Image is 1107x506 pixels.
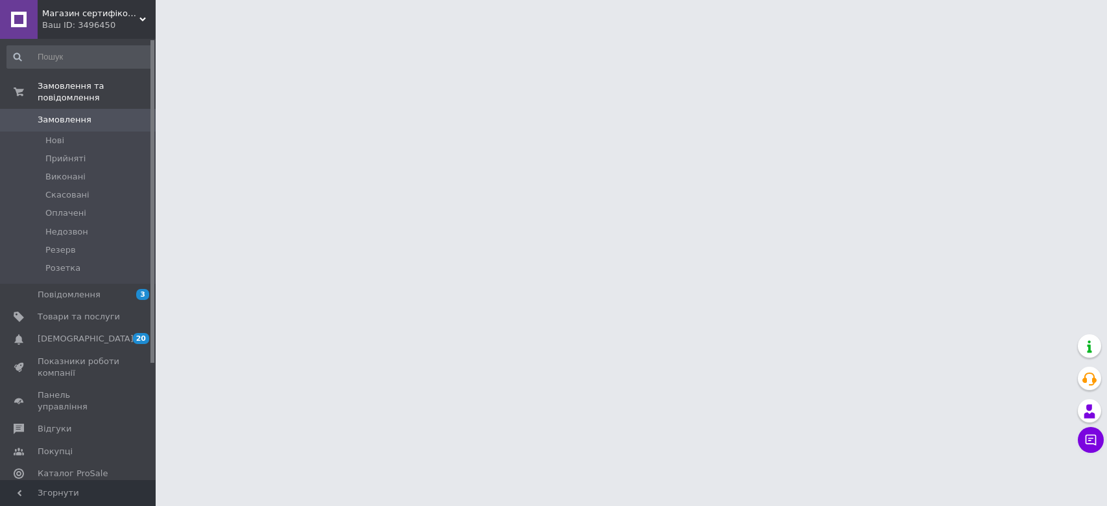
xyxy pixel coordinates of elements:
span: 3 [136,289,149,300]
span: Замовлення та повідомлення [38,80,156,104]
span: Відгуки [38,423,71,435]
span: Товари та послуги [38,311,120,323]
button: Чат з покупцем [1078,427,1104,453]
span: Показники роботи компанії [38,356,120,379]
span: Замовлення [38,114,91,126]
span: Скасовані [45,189,89,201]
span: Виконані [45,171,86,183]
span: Повідомлення [38,289,101,301]
span: [DEMOGRAPHIC_DATA] [38,333,134,345]
span: 20 [133,333,149,344]
input: Пошук [6,45,152,69]
span: Магазин сертифікованого товару "MOSERSHOP" в Україні [42,8,139,19]
span: Покупці [38,446,73,457]
span: Прийняті [45,153,86,165]
span: Нові [45,135,64,146]
span: Панель управління [38,389,120,413]
span: Резерв [45,244,76,256]
span: Розетка [45,262,80,274]
span: Оплачені [45,207,86,219]
div: Ваш ID: 3496450 [42,19,156,31]
span: Недозвон [45,226,88,238]
span: Каталог ProSale [38,468,108,479]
